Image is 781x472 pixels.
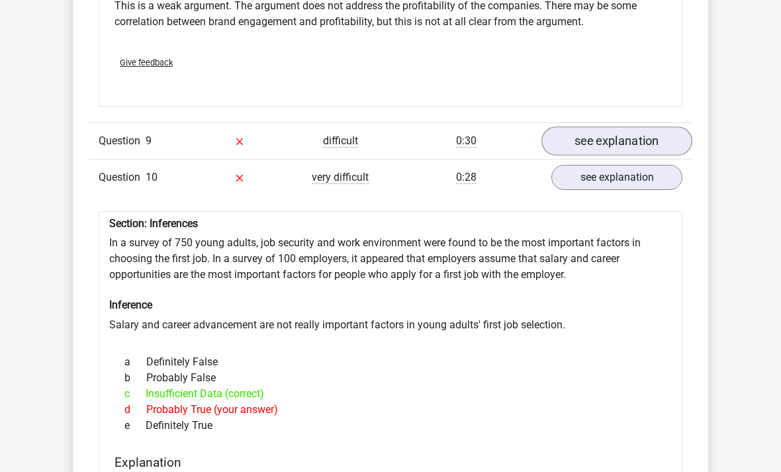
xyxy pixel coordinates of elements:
[551,165,682,190] a: see explanation
[120,58,173,68] span: Give feedback
[115,386,666,402] div: Insufficient Data (correct)
[99,169,146,185] span: Question
[124,370,146,386] span: b
[115,354,666,370] div: Definitely False
[456,171,477,184] span: 0:28
[456,134,477,148] span: 0:30
[124,418,146,434] span: e
[115,370,666,386] div: Probably False
[115,455,666,470] h4: Explanation
[124,354,146,370] span: a
[115,402,666,418] div: Probably True (your answer)
[146,134,152,147] span: 9
[109,217,672,230] h6: Section: Inferences
[541,126,692,156] a: see explanation
[146,171,158,183] span: 10
[124,386,146,402] span: c
[99,133,146,149] span: Question
[115,418,666,434] div: Definitely True
[124,402,146,418] span: d
[109,299,672,311] h6: Inference
[323,134,358,148] span: difficult
[312,171,369,184] span: very difficult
